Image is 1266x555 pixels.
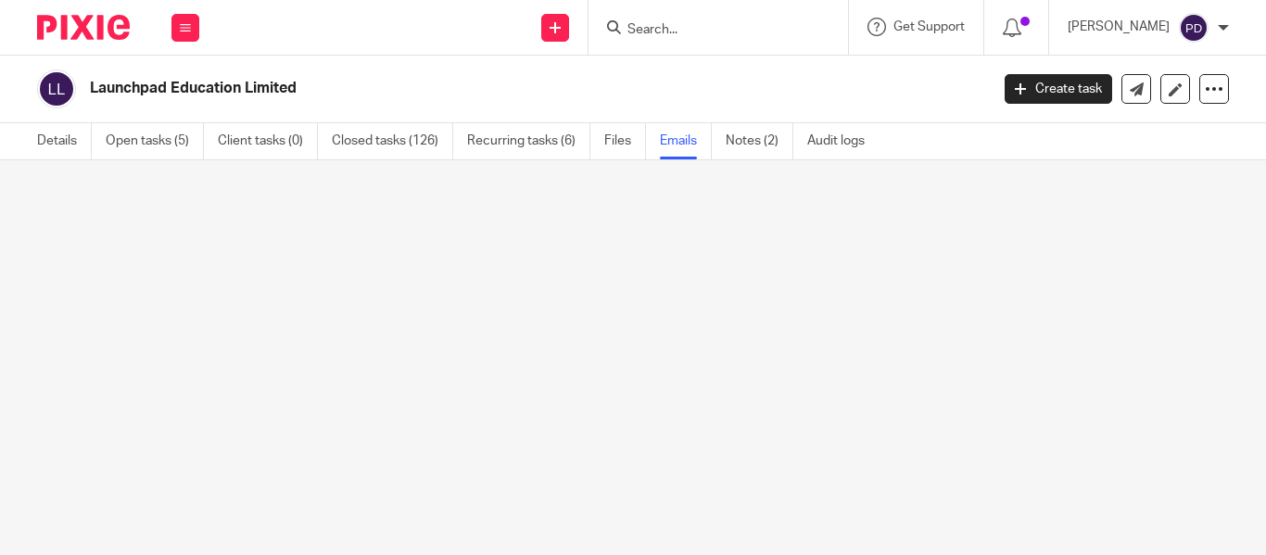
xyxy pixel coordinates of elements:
a: Audit logs [807,123,879,159]
p: [PERSON_NAME] [1068,18,1170,36]
img: svg%3E [1179,13,1209,43]
a: Open tasks (5) [106,123,204,159]
span: Get Support [893,20,965,33]
a: Closed tasks (126) [332,123,453,159]
a: Emails [660,123,712,159]
input: Search [626,22,792,39]
a: Send new email [1121,74,1151,104]
a: Edit client [1160,74,1190,104]
h2: Launchpad Education Limited [90,79,800,98]
a: Files [604,123,646,159]
a: Create task [1005,74,1112,104]
a: Client tasks (0) [218,123,318,159]
a: Notes (2) [726,123,793,159]
img: svg%3E [37,69,76,108]
a: Details [37,123,92,159]
a: Recurring tasks (6) [467,123,590,159]
img: Pixie [37,15,130,40]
